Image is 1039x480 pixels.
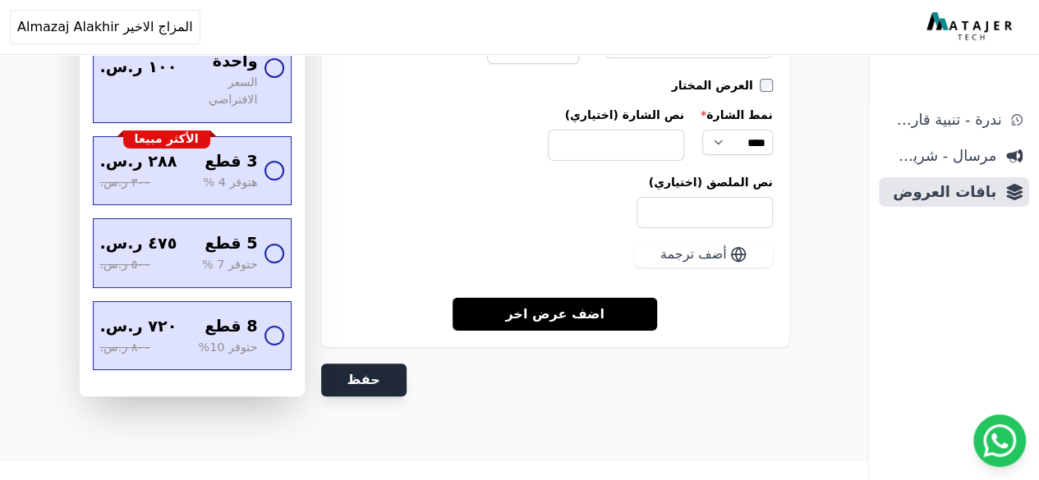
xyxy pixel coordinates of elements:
[198,339,257,357] span: حتوفر 10%
[123,130,210,149] div: الأكثر مبيعا
[100,315,177,339] span: ٧٢٠ ر.س.
[100,174,150,192] span: ٣٠٠ ر.س.
[10,10,200,44] button: المزاج الاخير Almazaj Alakhir
[660,245,727,264] span: أضف ترجمة
[205,150,257,174] span: 3 قطع
[338,174,773,190] label: نص الملصق (اختياري)
[926,12,1016,42] img: MatajerTech Logo
[548,107,684,123] label: نص الشارة (اختياري)
[453,297,657,331] a: اضف عرض اخر
[190,74,257,109] span: السعر الافتراضي
[100,150,177,174] span: ٢٨٨ ر.س.
[205,315,257,339] span: 8 قطع
[885,181,996,203] span: باقات العروض
[634,241,773,267] button: أضف ترجمة
[17,17,193,37] span: المزاج الاخير Almazaj Alakhir
[100,339,150,357] span: ٨٠٠ ر.س.
[885,108,1001,131] span: ندرة - تنبية قارب علي النفاذ
[100,256,150,274] span: ٥٠٠ ر.س.
[100,233,177,257] span: ٤٧٥ ر.س.
[203,174,257,192] span: هتوفر 4 %
[321,363,407,396] button: حفظ
[701,107,773,123] label: نمط الشارة
[672,77,760,94] label: العرض المختار
[100,56,177,80] span: ١٠٠ ر.س.
[202,256,257,274] span: حتوفر 7 %
[885,144,996,167] span: مرسال - شريط دعاية
[205,233,257,257] span: 5 قطع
